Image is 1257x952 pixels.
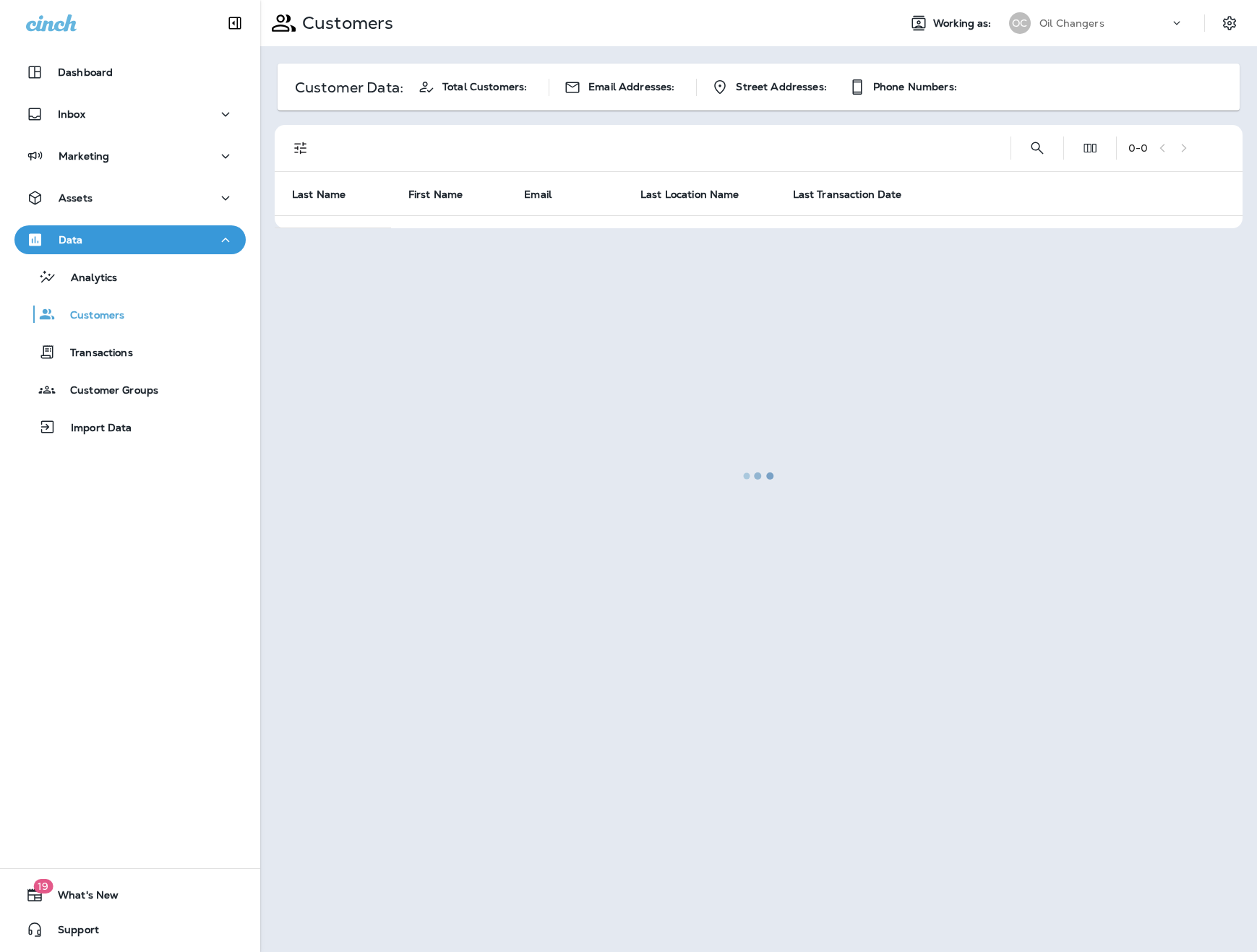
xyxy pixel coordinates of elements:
button: Dashboard [14,58,246,87]
p: Import Data [56,422,132,436]
p: Assets [59,192,93,204]
button: Analytics [14,261,246,292]
button: Inbox [14,100,246,129]
p: Customers [56,309,124,323]
span: Support [43,924,99,941]
button: Data [14,225,246,254]
button: 19What's New [14,880,246,909]
p: Data [59,234,83,246]
button: Import Data [14,412,246,442]
button: Support [14,915,246,944]
span: 19 [33,879,53,893]
button: Transactions [14,337,246,367]
button: Collapse Sidebar [215,9,255,38]
button: Assets [14,183,246,212]
p: Marketing [59,150,109,162]
button: Customers [14,299,246,329]
p: Customer Groups [56,384,158,398]
button: Customer Groups [14,374,246,404]
button: Marketing [14,142,246,170]
p: Inbox [58,108,85,120]
span: What's New [43,889,119,906]
p: Analytics [56,272,117,285]
p: Dashboard [58,66,113,78]
p: Transactions [56,347,133,360]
